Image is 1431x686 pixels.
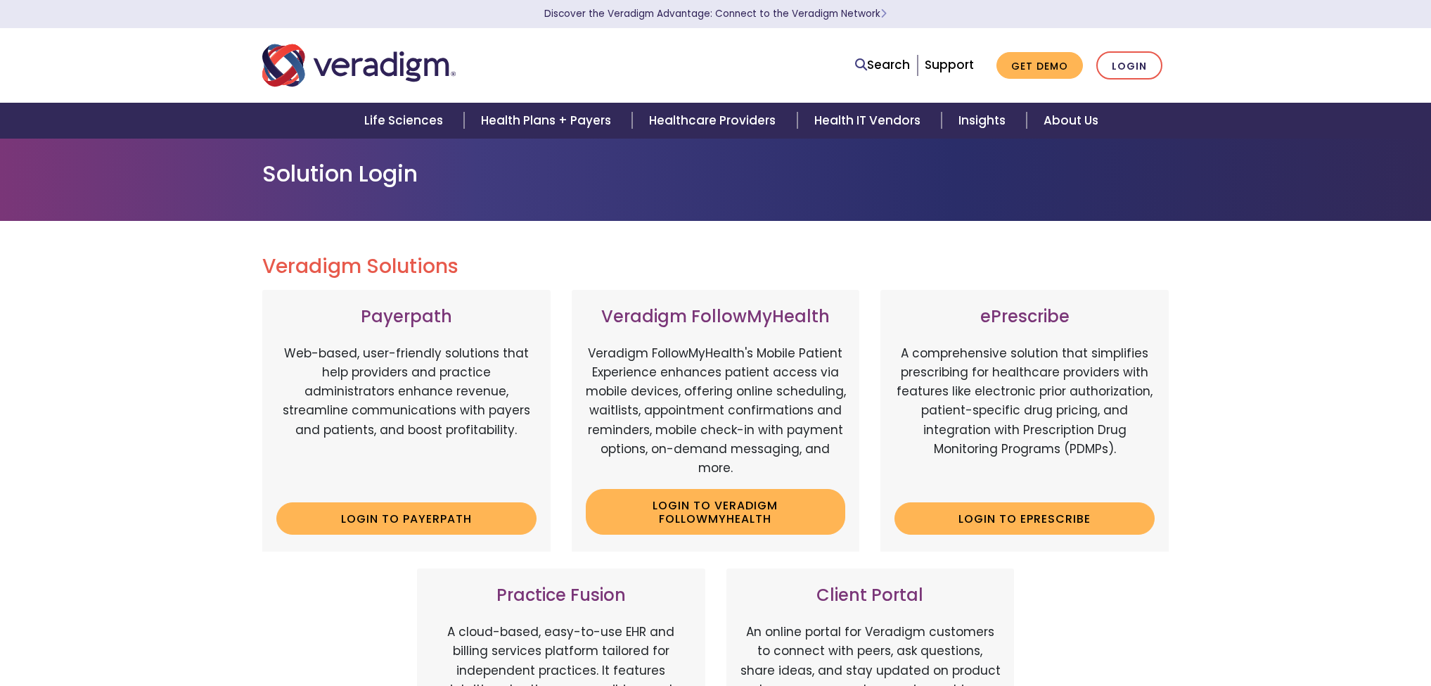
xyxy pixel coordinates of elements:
a: Discover the Veradigm Advantage: Connect to the Veradigm NetworkLearn More [544,7,887,20]
a: Search [855,56,910,75]
a: Get Demo [996,52,1083,80]
a: Login to Veradigm FollowMyHealth [586,489,846,535]
a: Login [1096,51,1162,80]
span: Learn More [880,7,887,20]
h3: ePrescribe [894,307,1155,327]
h1: Solution Login [262,160,1169,187]
a: Healthcare Providers [632,103,797,139]
img: Veradigm logo [262,42,456,89]
a: Health IT Vendors [797,103,942,139]
h3: Practice Fusion [431,585,691,606]
a: Support [925,56,974,73]
a: Life Sciences [347,103,464,139]
p: A comprehensive solution that simplifies prescribing for healthcare providers with features like ... [894,344,1155,492]
h3: Veradigm FollowMyHealth [586,307,846,327]
a: Login to ePrescribe [894,502,1155,535]
h3: Client Portal [740,585,1001,606]
p: Web-based, user-friendly solutions that help providers and practice administrators enhance revenu... [276,344,537,492]
a: Insights [942,103,1027,139]
h3: Payerpath [276,307,537,327]
p: Veradigm FollowMyHealth's Mobile Patient Experience enhances patient access via mobile devices, o... [586,344,846,478]
a: Health Plans + Payers [464,103,632,139]
a: About Us [1027,103,1115,139]
h2: Veradigm Solutions [262,255,1169,279]
a: Login to Payerpath [276,502,537,535]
